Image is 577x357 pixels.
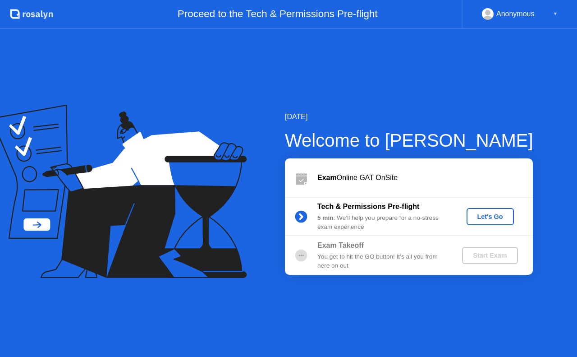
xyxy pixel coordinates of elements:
[466,252,514,259] div: Start Exam
[317,203,419,210] b: Tech & Permissions Pre-flight
[317,214,334,221] b: 5 min
[317,174,337,181] b: Exam
[462,247,517,264] button: Start Exam
[285,127,533,154] div: Welcome to [PERSON_NAME]
[317,252,447,271] div: You get to hit the GO button! It’s all you from here on out
[317,241,364,249] b: Exam Takeoff
[317,213,447,232] div: : We’ll help you prepare for a no-stress exam experience
[467,208,514,225] button: Let's Go
[496,8,535,20] div: Anonymous
[553,8,558,20] div: ▼
[470,213,510,220] div: Let's Go
[285,111,533,122] div: [DATE]
[317,172,533,183] div: Online GAT OnSite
